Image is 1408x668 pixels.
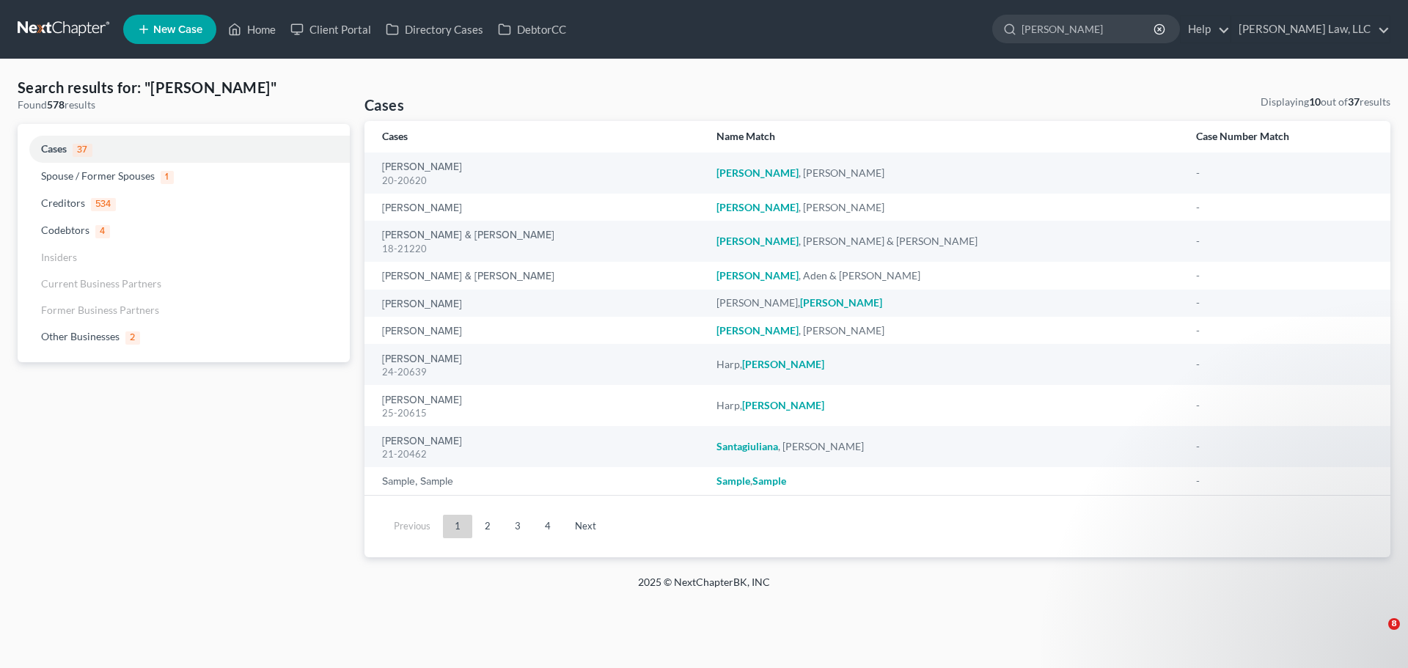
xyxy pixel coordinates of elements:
[364,95,404,115] h4: Cases
[286,575,1122,601] div: 2025 © NextChapterBK, INC
[18,77,350,98] h4: Search results for: "[PERSON_NAME]"
[716,234,1173,249] div: , [PERSON_NAME] & [PERSON_NAME]
[1196,200,1374,215] div: -
[800,296,882,309] em: [PERSON_NAME]
[1309,95,1321,108] strong: 10
[1196,166,1374,180] div: -
[1231,16,1390,43] a: [PERSON_NAME] Law, LLC
[1184,121,1391,153] th: Case Number Match
[41,251,77,263] span: Insiders
[41,169,155,182] span: Spouse / Former Spouses
[47,98,65,111] strong: 578
[1196,296,1374,310] div: -
[1022,15,1156,43] input: Search by name...
[716,474,1173,488] div: ,
[716,474,750,487] em: Sample
[153,24,202,35] span: New Case
[18,163,350,190] a: Spouse / Former Spouses1
[1196,357,1374,372] div: -
[382,477,453,487] a: Sample, Sample
[716,269,799,282] em: [PERSON_NAME]
[18,271,350,297] a: Current Business Partners
[1348,95,1360,108] strong: 37
[18,190,350,217] a: Creditors534
[382,242,693,256] div: 18-21220
[95,225,110,238] span: 4
[18,98,350,112] div: Found results
[382,354,462,364] a: [PERSON_NAME]
[716,440,778,452] em: Santagiuliana
[716,201,799,213] em: [PERSON_NAME]
[716,324,799,337] em: [PERSON_NAME]
[503,515,532,538] a: 3
[161,171,174,184] span: 1
[125,331,140,345] span: 2
[716,235,799,247] em: [PERSON_NAME]
[473,515,502,538] a: 2
[1196,398,1374,413] div: -
[382,230,554,241] a: [PERSON_NAME] & [PERSON_NAME]
[742,358,824,370] em: [PERSON_NAME]
[382,436,462,447] a: [PERSON_NAME]
[716,398,1173,413] div: Harp,
[716,166,799,179] em: [PERSON_NAME]
[41,277,161,290] span: Current Business Partners
[382,395,462,405] a: [PERSON_NAME]
[364,121,705,153] th: Cases
[716,166,1173,180] div: , [PERSON_NAME]
[283,16,378,43] a: Client Portal
[443,515,472,538] a: 1
[18,136,350,163] a: Cases37
[382,365,693,379] div: 24-20639
[1181,16,1230,43] a: Help
[382,406,693,420] div: 25-20615
[1388,618,1400,630] span: 8
[716,296,1173,310] div: [PERSON_NAME],
[18,323,350,350] a: Other Businesses2
[382,174,693,188] div: 20-20620
[18,297,350,323] a: Former Business Partners
[382,162,462,172] a: [PERSON_NAME]
[705,121,1184,153] th: Name Match
[716,200,1173,215] div: , [PERSON_NAME]
[41,142,67,155] span: Cases
[221,16,283,43] a: Home
[716,268,1173,283] div: , Aden & [PERSON_NAME]
[1196,234,1374,249] div: -
[382,271,554,282] a: [PERSON_NAME] & [PERSON_NAME]
[18,217,350,244] a: Codebtors4
[382,326,462,337] a: [PERSON_NAME]
[1196,323,1374,338] div: -
[563,515,608,538] a: Next
[752,474,786,487] em: Sample
[382,447,693,461] div: 21-20462
[742,399,824,411] em: [PERSON_NAME]
[1196,439,1374,454] div: -
[1196,474,1374,488] div: -
[716,323,1173,338] div: , [PERSON_NAME]
[533,515,562,538] a: 4
[41,224,89,236] span: Codebtors
[1196,268,1374,283] div: -
[1358,618,1393,653] iframe: Intercom live chat
[18,244,350,271] a: Insiders
[716,439,1173,454] div: , [PERSON_NAME]
[382,203,462,213] a: [PERSON_NAME]
[1261,95,1390,109] div: Displaying out of results
[382,299,462,309] a: [PERSON_NAME]
[716,357,1173,372] div: Harp,
[41,197,85,209] span: Creditors
[41,330,120,342] span: Other Businesses
[41,304,159,316] span: Former Business Partners
[73,144,92,157] span: 37
[91,198,116,211] span: 534
[491,16,573,43] a: DebtorCC
[378,16,491,43] a: Directory Cases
